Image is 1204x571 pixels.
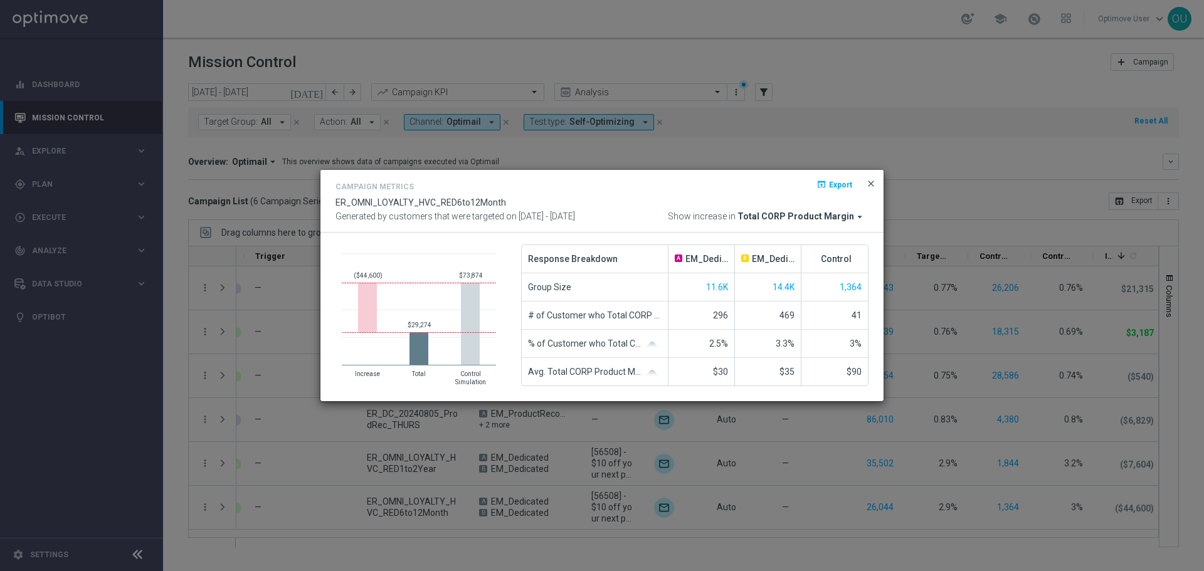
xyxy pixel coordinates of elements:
[847,367,862,377] span: $90
[852,310,862,320] span: 41
[411,370,426,377] text: Total
[706,282,728,292] span: Show unique customers
[519,211,575,221] span: [DATE] - [DATE]
[815,177,853,192] button: open_in_browser Export
[737,211,869,223] button: Total CORP Product Margin arrow_drop_down
[840,282,862,292] span: Show unique customers
[643,370,662,376] img: gaussianGrey.svg
[528,330,643,357] span: % of Customer who Total CORP Product Margin
[779,310,795,320] span: 469
[709,338,728,348] span: 2.5%
[816,179,826,189] i: open_in_browser
[829,181,852,189] span: Export
[459,271,483,279] text: $73,874
[675,254,682,262] span: A
[528,358,643,385] span: Avg. Total CORP Product Margin
[335,197,506,207] span: ER_OMNI_LOYALTY_HVC_RED6to12Month
[643,342,662,348] img: gaussianGrey.svg
[528,273,571,301] span: Group Size
[850,338,862,348] span: 3%
[455,370,486,385] text: Control Simulation
[713,310,728,320] span: 296
[741,254,749,262] span: B
[685,254,728,265] span: EM_Dedicated
[779,367,795,377] span: $35
[776,338,795,348] span: 3.3%
[752,254,795,265] span: EM_Dedicated
[335,211,517,221] span: Generated by customers that were targeted on
[821,254,852,265] span: Control
[335,182,414,191] h4: Campaign Metrics
[528,245,618,273] span: Response Breakdown
[668,211,736,223] span: Show increase in
[713,367,728,377] span: $30
[866,179,876,189] span: close
[528,301,662,329] span: # of Customer who Total CORP Product Margin
[354,271,383,280] text: ($44,600)
[408,321,431,328] text: $29,274
[737,211,854,223] span: Total CORP Product Margin
[854,211,865,223] i: arrow_drop_down
[773,282,795,292] span: Show unique customers
[355,370,380,377] text: Increase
